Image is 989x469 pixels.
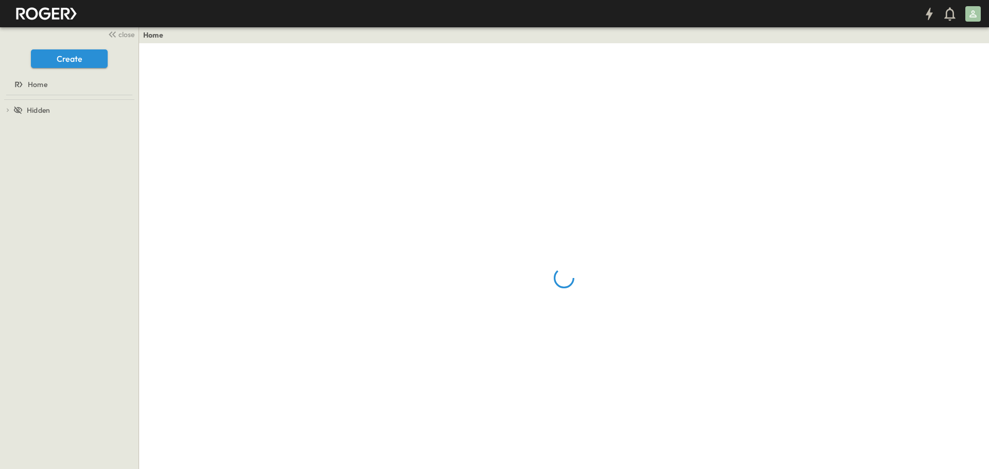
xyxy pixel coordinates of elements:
[118,29,134,40] span: close
[27,105,50,115] span: Hidden
[143,30,169,40] nav: breadcrumbs
[31,49,108,68] button: Create
[28,79,47,90] span: Home
[104,27,137,41] button: close
[2,77,134,92] a: Home
[143,30,163,40] a: Home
